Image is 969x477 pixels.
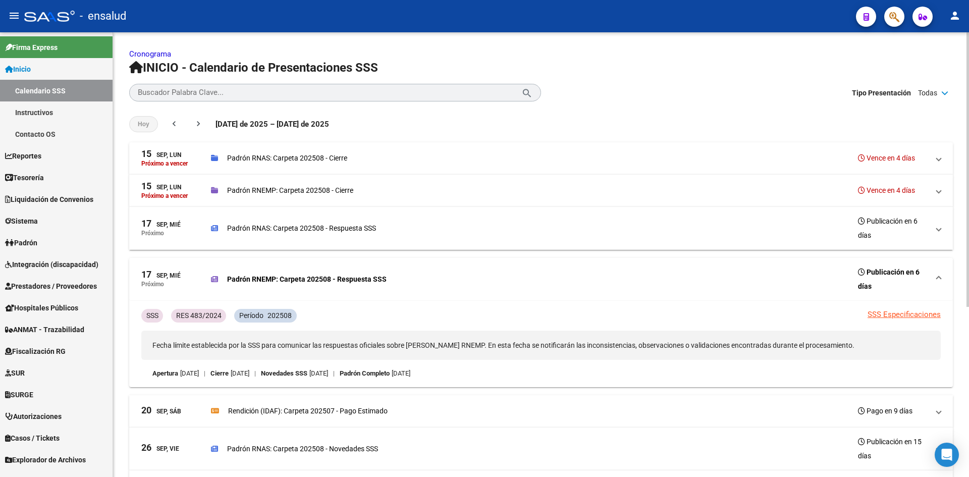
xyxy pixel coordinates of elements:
span: 15 [141,182,151,191]
span: Prestadores / Proveedores [5,281,97,292]
span: | [333,368,335,379]
mat-expansion-panel-header: 15Sep, LunPróximo a vencerPadrón RNEMP: Carpeta 202508 - CierreVence en 4 días [129,175,953,207]
p: [DATE] [180,368,199,379]
p: Apertura [152,368,178,379]
span: SUR [5,367,25,379]
div: Sep, Sáb [141,406,181,416]
span: | [204,368,205,379]
span: - ensalud [80,5,126,27]
p: Padrón RNEMP: Carpeta 202508 - Cierre [227,185,353,196]
span: Fiscalización RG [5,346,66,357]
p: [DATE] [231,368,249,379]
a: SSS Especificaciones [868,310,941,319]
mat-expansion-panel-header: 17Sep, MiéPróximoPadrón RNEMP: Carpeta 202508 - Respuesta SSSPublicación en 6 días [129,258,953,301]
mat-icon: person [949,10,961,22]
p: Próximo [141,281,164,288]
p: Próximo [141,230,164,237]
p: Período [239,310,263,321]
mat-expansion-panel-header: 26Sep, ViePadrón RNAS: Carpeta 202508 - Novedades SSSPublicación en 15 días [129,428,953,470]
p: Próximo a vencer [141,160,188,167]
a: Cronograma [129,49,171,59]
p: RES 483/2024 [176,310,222,321]
mat-expansion-panel-header: 20Sep, SábRendición (IDAF): Carpeta 202507 - Pago EstimadoPago en 9 días [129,395,953,428]
div: Sep, Vie [141,443,179,454]
p: Padrón Completo [340,368,390,379]
p: Padrón RNAS: Carpeta 202508 - Novedades SSS [227,443,378,454]
p: Padrón RNAS: Carpeta 202508 - Respuesta SSS [227,223,376,234]
span: Reportes [5,150,41,162]
h3: Publicación en 6 días [858,214,929,242]
p: Padrón RNAS: Carpeta 202508 - Cierre [227,152,347,164]
div: Sep, Mié [141,219,181,230]
span: | [254,368,256,379]
span: ANMAT - Trazabilidad [5,324,84,335]
span: Tipo Presentación [852,87,911,98]
div: Open Intercom Messenger [935,443,959,467]
span: Explorador de Archivos [5,454,86,465]
div: Sep, Mié [141,270,181,281]
mat-icon: chevron_right [193,119,203,129]
span: 15 [141,149,151,158]
span: Casos / Tickets [5,433,60,444]
h3: Pago en 9 días [858,404,912,418]
h3: Publicación en 6 días [858,265,929,293]
span: Inicio [5,64,31,75]
span: 17 [141,219,151,228]
span: INICIO - Calendario de Presentaciones SSS [129,61,378,75]
div: Sep, Lun [141,182,181,192]
p: [DATE] [392,368,410,379]
button: Hoy [129,116,158,132]
p: 202508 [267,310,292,321]
span: SURGE [5,389,33,400]
p: Fecha límite establecida por la SSS para comunicar las respuestas oficiales sobre [PERSON_NAME] R... [141,331,941,360]
span: Sistema [5,216,38,227]
span: 26 [141,443,151,452]
mat-icon: chevron_left [169,119,179,129]
span: [DATE] de 2025 – [DATE] de 2025 [216,119,329,130]
span: Padrón [5,237,37,248]
span: Integración (discapacidad) [5,259,98,270]
mat-expansion-panel-header: 15Sep, LunPróximo a vencerPadrón RNAS: Carpeta 202508 - CierreVence en 4 días [129,142,953,175]
p: Rendición (IDAF): Carpeta 202507 - Pago Estimado [228,405,388,416]
div: Sep, Lun [141,149,181,160]
mat-expansion-panel-header: 17Sep, MiéPróximoPadrón RNAS: Carpeta 202508 - Respuesta SSSPublicación en 6 días [129,207,953,250]
span: Autorizaciones [5,411,62,422]
h3: Vence en 4 días [858,183,915,197]
h3: Publicación en 15 días [858,435,929,463]
span: Firma Express [5,42,58,53]
span: Hospitales Públicos [5,302,78,313]
h3: Vence en 4 días [858,151,915,165]
p: Novedades SSS [261,368,307,379]
div: 17Sep, MiéPróximoPadrón RNEMP: Carpeta 202508 - Respuesta SSSPublicación en 6 días [129,301,953,387]
p: [DATE] [309,368,328,379]
span: Liquidación de Convenios [5,194,93,205]
mat-icon: menu [8,10,20,22]
span: 20 [141,406,151,415]
p: Padrón RNEMP: Carpeta 202508 - Respuesta SSS [227,274,387,285]
p: Próximo a vencer [141,192,188,199]
p: SSS [146,310,158,321]
span: Tesorería [5,172,44,183]
span: 17 [141,270,151,279]
mat-icon: search [521,86,533,98]
span: Todas [918,87,937,98]
p: Cierre [210,368,229,379]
